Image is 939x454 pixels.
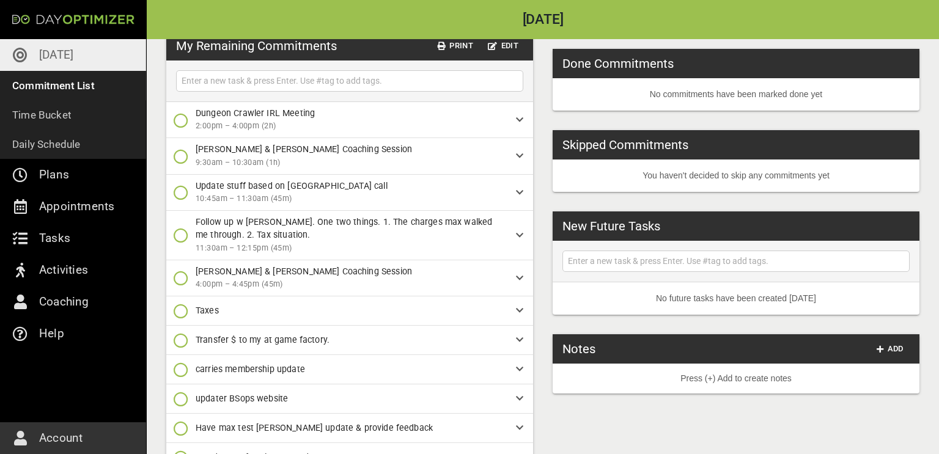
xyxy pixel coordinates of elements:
[147,13,939,27] h2: [DATE]
[488,39,518,53] span: Edit
[562,372,910,385] p: Press (+) Add to create notes
[562,340,595,358] h3: Notes
[39,229,70,248] p: Tasks
[196,108,315,118] span: Dungeon Crawler IRL Meeting
[166,138,533,174] div: [PERSON_NAME] & [PERSON_NAME] Coaching Session9:30am – 10:30am (1h)
[39,197,114,216] p: Appointments
[196,423,433,433] span: Have max test [PERSON_NAME] update & provide feedback
[166,414,533,443] div: Have max test [PERSON_NAME] update & provide feedback
[433,37,478,56] button: Print
[166,296,533,326] div: Taxes
[39,165,69,185] p: Plans
[553,282,919,315] li: No future tasks have been created [DATE]
[553,159,919,192] li: You haven't decided to skip any commitments yet
[196,394,288,403] span: updater BSops website
[12,77,95,94] p: Commitment List
[565,254,907,269] input: Enter a new task & press Enter. Use #tag to add tags.
[39,292,89,312] p: Coaching
[196,266,412,276] span: [PERSON_NAME] & [PERSON_NAME] Coaching Session
[39,428,83,448] p: Account
[39,260,88,280] p: Activities
[179,73,520,89] input: Enter a new task & press Enter. Use #tag to add tags.
[562,54,674,73] h3: Done Commitments
[196,335,330,345] span: Transfer $ to my at game factory.
[196,181,388,191] span: Update stuff based on [GEOGRAPHIC_DATA] call
[196,306,219,315] span: Taxes
[12,106,72,123] p: Time Bucket
[39,324,64,343] p: Help
[562,217,660,235] h3: New Future Tasks
[166,175,533,211] div: Update stuff based on [GEOGRAPHIC_DATA] call10:45am – 11:30am (45m)
[166,102,533,138] div: Dungeon Crawler IRL Meeting2:00pm – 4:00pm (2h)
[12,15,134,24] img: Day Optimizer
[196,144,412,154] span: [PERSON_NAME] & [PERSON_NAME] Coaching Session
[196,156,506,169] span: 9:30am – 10:30am (1h)
[553,78,919,111] li: No commitments have been marked done yet
[196,364,305,374] span: carries membership update
[562,136,688,154] h3: Skipped Commitments
[39,45,73,65] p: [DATE]
[176,37,337,55] h3: My Remaining Commitments
[438,39,473,53] span: Print
[483,37,523,56] button: Edit
[166,384,533,414] div: updater BSops website
[166,326,533,355] div: Transfer $ to my at game factory.
[166,355,533,384] div: carries membership update
[166,260,533,296] div: [PERSON_NAME] & [PERSON_NAME] Coaching Session4:00pm – 4:45pm (45m)
[166,211,533,260] div: Follow up w [PERSON_NAME]. One two things. 1. The charges max walked me through. 2. Tax situation...
[871,340,910,359] button: Add
[875,342,905,356] span: Add
[196,217,492,240] span: Follow up w [PERSON_NAME]. One two things. 1. The charges max walked me through. 2. Tax situation.
[196,192,506,205] span: 10:45am – 11:30am (45m)
[196,120,506,133] span: 2:00pm – 4:00pm (2h)
[12,136,81,153] p: Daily Schedule
[196,278,506,291] span: 4:00pm – 4:45pm (45m)
[196,242,506,255] span: 11:30am – 12:15pm (45m)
